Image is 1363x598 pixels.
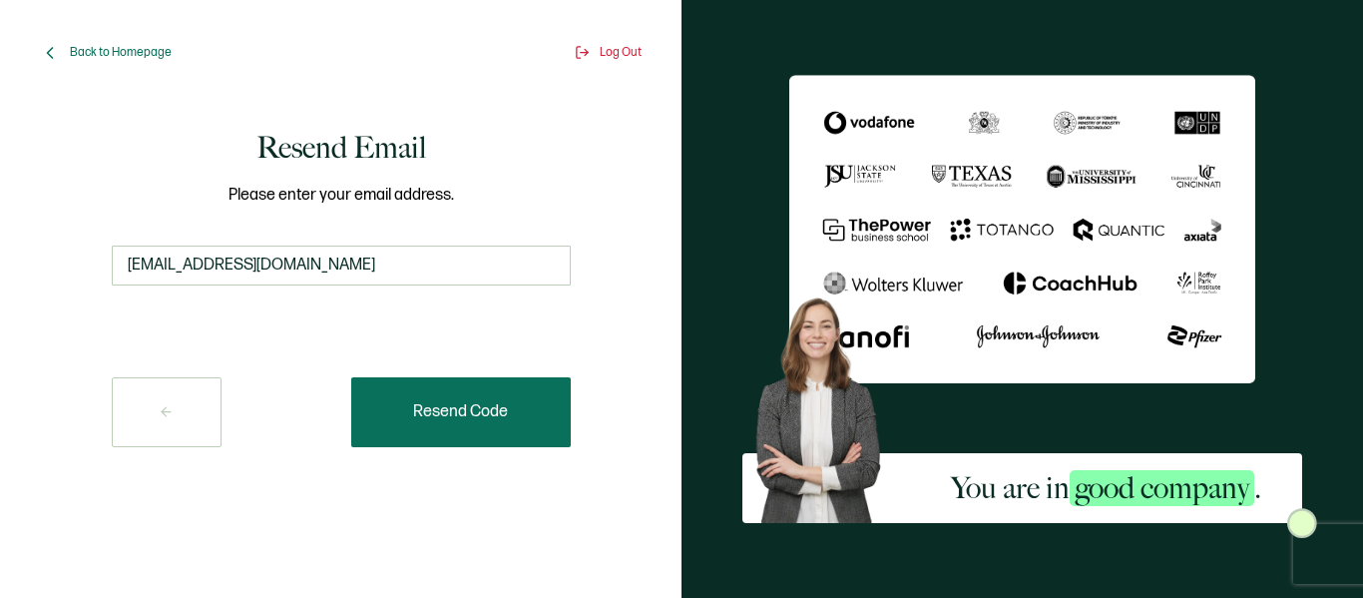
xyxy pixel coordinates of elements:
[70,45,172,60] span: Back to Homepage
[256,128,426,168] h1: Resend Email
[112,183,571,208] span: Please enter your email address.
[600,45,642,60] span: Log Out
[1070,470,1254,506] span: good company
[951,468,1261,508] h2: You are in .
[413,404,508,420] span: Resend Code
[351,377,571,447] button: Resend Code
[789,75,1255,382] img: Sertifier We've sent a code to your email address.
[742,287,910,522] img: Sertifier Signup - You are in <span class="strong-h">good company</span>. Hero
[112,246,571,286] input: someone@example.com
[1287,508,1317,538] img: Sertifier Signup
